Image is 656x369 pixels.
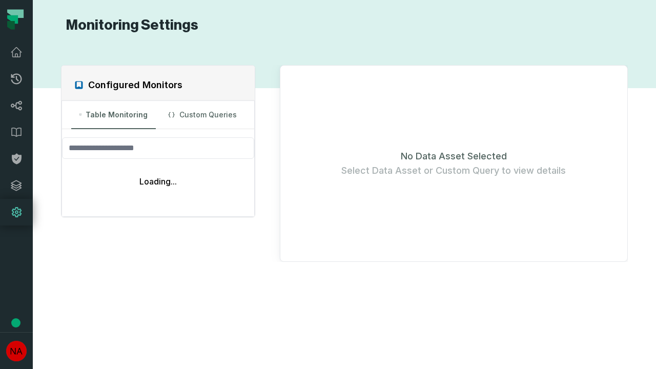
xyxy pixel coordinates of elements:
span: Select Data Asset or Custom Query to view details [341,163,566,178]
div: Loading... [62,167,254,196]
span: No Data Asset Selected [401,149,507,163]
div: Tooltip anchor [11,318,20,327]
h1: Monitoring Settings [61,16,198,34]
img: avatar of No Repos Account [6,341,27,361]
button: Custom Queries [160,101,244,129]
button: Table Monitoring [71,101,156,129]
h2: Configured Monitors [88,78,182,92]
